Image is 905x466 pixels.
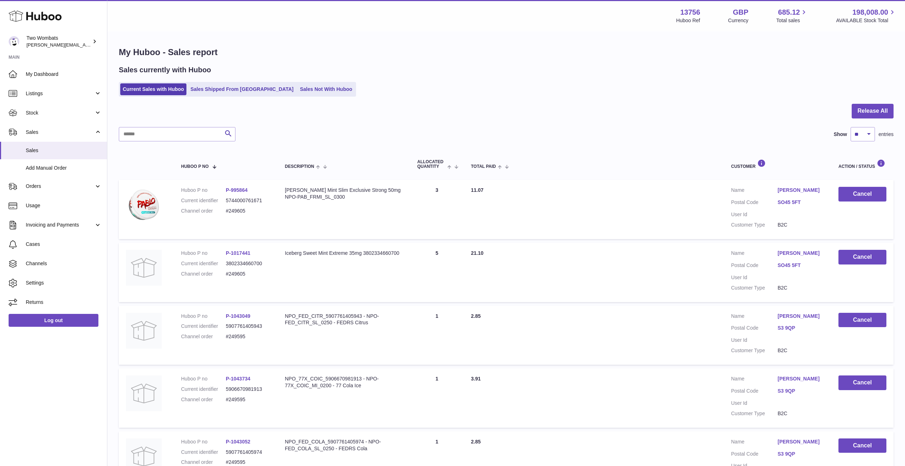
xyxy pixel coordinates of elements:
a: Current Sales with Huboo [120,83,186,95]
span: 685.12 [778,8,800,17]
span: My Dashboard [26,71,102,78]
dt: User Id [731,211,778,218]
a: 685.12 Total sales [776,8,808,24]
dd: #249595 [226,396,271,403]
span: Channels [26,260,102,267]
span: AVAILABLE Stock Total [836,17,896,24]
span: Invoicing and Payments [26,222,94,228]
a: SO45 5FT [778,262,824,269]
a: Log out [9,314,98,327]
a: P-1017441 [226,250,250,256]
dt: Channel order [181,459,226,466]
dd: #249595 [226,333,271,340]
span: 3.91 [471,376,481,382]
dt: Huboo P no [181,313,226,320]
div: Currency [728,17,749,24]
dt: Huboo P no [181,375,226,382]
span: 11.07 [471,187,483,193]
strong: GBP [733,8,748,17]
div: NPO_FED_CITR_5907761405943 - NPO-FED_CITR_SL_0250 - FEDRS Citrus [285,313,403,326]
a: S3 9QP [778,388,824,394]
dt: Customer Type [731,285,778,291]
span: [PERSON_NAME][EMAIL_ADDRESS][DOMAIN_NAME] [26,42,143,48]
img: Pablo_Exclusive_Frosted_Mint_Slim_Strong_50mg_Nicotine_Pouches-5744000761671.webp [126,187,162,223]
td: 5 [410,243,464,302]
a: SO45 5FT [778,199,824,206]
button: Cancel [838,187,886,202]
a: Sales Shipped From [GEOGRAPHIC_DATA] [188,83,296,95]
span: Usage [26,202,102,209]
strong: 13756 [680,8,700,17]
a: S3 9QP [778,325,824,331]
dt: Channel order [181,271,226,277]
dd: B2C [778,285,824,291]
button: Release All [852,104,894,118]
h2: Sales currently with Huboo [119,65,211,75]
h1: My Huboo - Sales report [119,47,894,58]
a: P-1043734 [226,376,250,382]
dt: Customer Type [731,347,778,354]
dt: Current identifier [181,197,226,204]
a: [PERSON_NAME] [778,438,824,445]
a: P-1043049 [226,313,250,319]
dt: Current identifier [181,260,226,267]
span: 2.85 [471,439,481,445]
dt: Name [731,438,778,447]
a: P-995864 [226,187,248,193]
span: Settings [26,280,102,286]
button: Cancel [838,313,886,327]
div: [PERSON_NAME] Mint Slim Exclusive Strong 50mg NPO-PAB_FRMI_SL_0300 [285,187,403,200]
dt: Huboo P no [181,187,226,194]
span: Total sales [776,17,808,24]
dt: Current identifier [181,449,226,456]
dt: Name [731,375,778,384]
span: entries [879,131,894,138]
img: no-photo.jpg [126,375,162,411]
dt: Customer Type [731,410,778,417]
div: Customer [731,159,824,169]
dt: Postal Code [731,388,778,396]
dt: Postal Code [731,262,778,271]
dd: 5906670981913 [226,386,271,393]
dt: User Id [731,337,778,344]
div: NPO_FED_COLA_5907761405974 - NPO-FED_COLA_SL_0250 - FEDRS Cola [285,438,403,452]
dt: Channel order [181,333,226,340]
span: Orders [26,183,94,190]
span: Description [285,164,314,169]
a: P-1043052 [226,439,250,445]
dt: Current identifier [181,323,226,330]
dd: #249605 [226,271,271,277]
span: Total paid [471,164,496,169]
dt: Postal Code [731,199,778,208]
dd: 5907761405974 [226,449,271,456]
div: Iceberg Sweet Mint Extreme 35mg 3802334660700 [285,250,403,257]
span: Listings [26,90,94,97]
dd: #249595 [226,459,271,466]
div: NPO_77X_COIC_5906670981913 - NPO-77X_COIC_MI_0200 - 77 Cola Ice [285,375,403,389]
span: 198,008.00 [852,8,888,17]
span: Returns [26,299,102,306]
td: 3 [410,180,464,239]
button: Cancel [838,438,886,453]
dt: Postal Code [731,451,778,459]
span: Stock [26,110,94,116]
dd: B2C [778,347,824,354]
span: ALLOCATED Quantity [417,160,446,169]
dt: Name [731,250,778,258]
span: 2.85 [471,313,481,319]
a: S3 9QP [778,451,824,457]
button: Cancel [838,250,886,264]
span: Cases [26,241,102,248]
a: 198,008.00 AVAILABLE Stock Total [836,8,896,24]
span: Add Manual Order [26,165,102,171]
dt: Postal Code [731,325,778,333]
dd: #249605 [226,208,271,214]
dt: Channel order [181,396,226,403]
dt: Channel order [181,208,226,214]
dt: Customer Type [731,222,778,228]
dt: Name [731,313,778,321]
a: [PERSON_NAME] [778,375,824,382]
a: [PERSON_NAME] [778,187,824,194]
label: Show [834,131,847,138]
dd: 5907761405943 [226,323,271,330]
